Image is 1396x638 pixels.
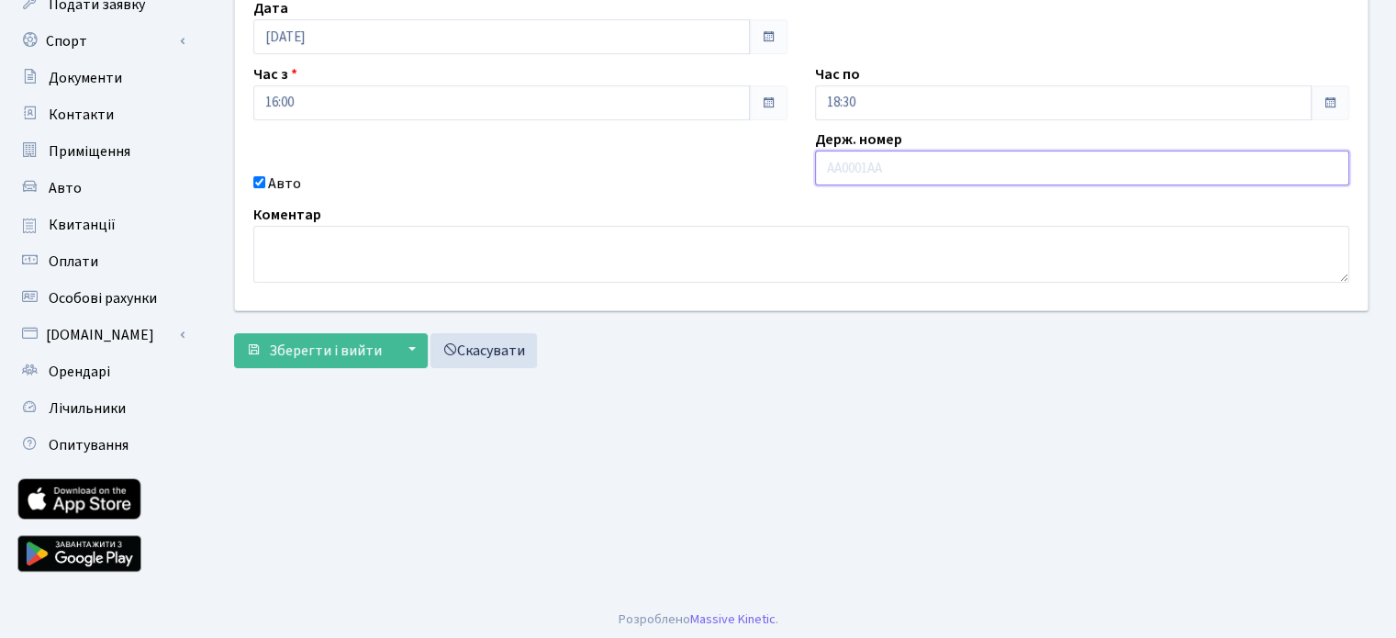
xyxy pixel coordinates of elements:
[9,353,193,390] a: Орендарі
[9,60,193,96] a: Документи
[253,63,297,85] label: Час з
[49,141,130,162] span: Приміщення
[9,23,193,60] a: Спорт
[253,204,321,226] label: Коментар
[49,178,82,198] span: Авто
[9,133,193,170] a: Приміщення
[268,173,301,195] label: Авто
[815,63,860,85] label: Час по
[49,362,110,382] span: Орендарі
[269,341,382,361] span: Зберегти і вийти
[49,252,98,272] span: Оплати
[815,151,1349,185] input: AA0001AA
[49,105,114,125] span: Контакти
[9,317,193,353] a: [DOMAIN_NAME]
[49,435,128,455] span: Опитування
[49,215,116,235] span: Квитанції
[9,96,193,133] a: Контакти
[9,390,193,427] a: Лічильники
[234,333,394,368] button: Зберегти і вийти
[9,280,193,317] a: Особові рахунки
[619,610,778,630] div: Розроблено .
[49,68,122,88] span: Документи
[9,427,193,464] a: Опитування
[9,207,193,243] a: Квитанції
[815,129,902,151] label: Держ. номер
[9,243,193,280] a: Оплати
[690,610,776,629] a: Massive Kinetic
[9,170,193,207] a: Авто
[49,398,126,419] span: Лічильники
[430,333,537,368] a: Скасувати
[49,288,157,308] span: Особові рахунки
